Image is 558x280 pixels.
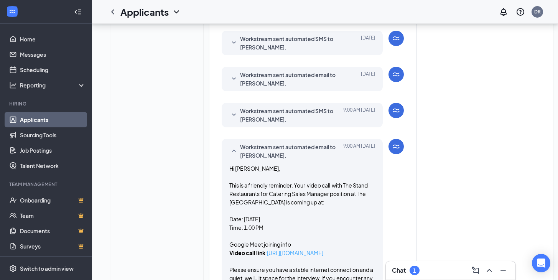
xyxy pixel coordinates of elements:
svg: ChevronDown [172,7,181,16]
span: [DATE] 9:00 AM [343,143,375,160]
span: Workstream sent automated SMS to [PERSON_NAME]. [240,107,341,124]
a: OnboardingCrown [20,193,86,208]
span: Workstream sent automated SMS to [PERSON_NAME]. [240,35,341,51]
span: [DATE] [361,71,375,87]
svg: Minimize [499,266,508,275]
button: ChevronUp [483,264,495,277]
div: Reporting [20,81,86,89]
h1: Applicants [120,5,169,18]
svg: Settings [9,265,17,272]
svg: WorkstreamLogo [392,70,401,79]
a: Messages [20,47,86,62]
svg: WorkstreamLogo [392,34,401,43]
svg: ChevronLeft [108,7,117,16]
svg: Collapse [74,8,82,16]
span: Workstream sent automated email to [PERSON_NAME]. [240,71,341,87]
span: Workstream sent automated email to [PERSON_NAME]. [240,143,341,160]
svg: ChevronUp [485,266,494,275]
div: 1 [413,267,416,274]
h3: Chat [392,266,406,275]
svg: WorkstreamLogo [392,142,401,151]
a: DocumentsCrown [20,223,86,239]
svg: WorkstreamLogo [8,8,16,15]
a: Sourcing Tools [20,127,86,143]
a: TeamCrown [20,208,86,223]
svg: Analysis [9,81,17,89]
div: DR [534,8,541,15]
div: Hiring [9,100,84,107]
button: ComposeMessage [469,264,482,277]
p: This is a friendly reminder. Your video call with The Stand Restaurants for Catering Sales Manage... [229,181,375,206]
a: Home [20,31,86,47]
p: Hi [PERSON_NAME], [229,164,375,173]
svg: QuestionInfo [516,7,525,16]
svg: WorkstreamLogo [392,106,401,115]
a: [URL][DOMAIN_NAME] [267,249,323,256]
p: Time: 1:00 PM [229,223,375,232]
a: Applicants [20,112,86,127]
svg: Notifications [499,7,508,16]
span: [DATE] 9:00 AM [343,107,375,124]
svg: SmallChevronDown [229,38,239,48]
p: Date: [DATE] [229,215,375,223]
svg: SmallChevronDown [229,110,239,120]
a: Scheduling [20,62,86,77]
div: Team Management [9,181,84,188]
svg: SmallChevronUp [229,147,239,156]
svg: ComposeMessage [471,266,480,275]
p: : [229,249,375,257]
div: Open Intercom Messenger [532,254,550,272]
a: Job Postings [20,143,86,158]
div: Switch to admin view [20,265,74,272]
p: Google Meet joining info [229,240,375,249]
a: SurveysCrown [20,239,86,254]
span: [DATE] [361,35,375,51]
button: Minimize [497,264,509,277]
strong: Video call link [229,249,265,256]
svg: SmallChevronDown [229,74,239,84]
a: Talent Network [20,158,86,173]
